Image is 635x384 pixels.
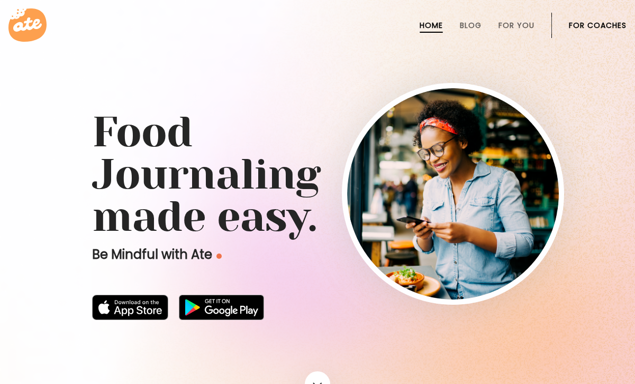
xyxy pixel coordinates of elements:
img: home-hero-img-rounded.png [347,88,559,299]
a: Home [420,21,443,30]
p: Be Mindful with Ate [92,246,388,263]
img: badge-download-google.png [179,295,264,320]
img: badge-download-apple.svg [92,295,168,320]
h1: Food Journaling made easy. [92,111,543,238]
a: Blog [460,21,482,30]
a: For You [498,21,534,30]
a: For Coaches [569,21,627,30]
